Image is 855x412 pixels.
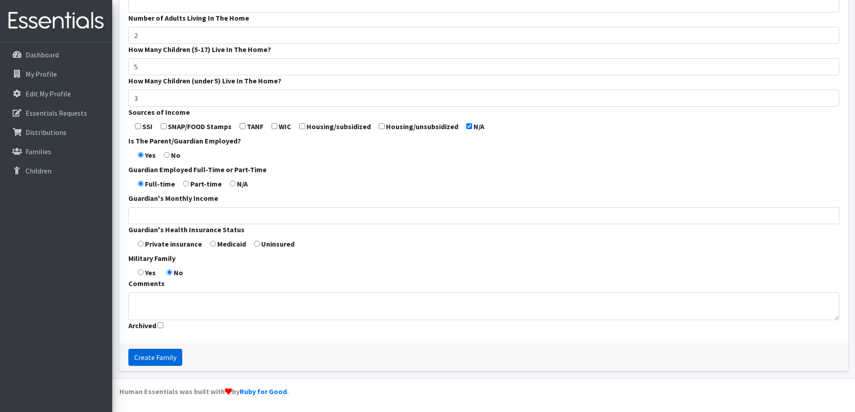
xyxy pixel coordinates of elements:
strong: No [174,268,183,277]
p: Families [26,147,51,156]
label: Guardian Employed Full-Time or Part-Time [128,164,267,175]
label: Part-time [190,178,222,189]
label: Private insurance [145,239,202,249]
input: Create Family [128,349,182,366]
label: Sources of Income [128,107,190,117]
label: Number of Adults Living In The Home [128,13,249,23]
label: Guardian's Monthly Income [128,193,218,204]
a: Essentials Requests [4,104,109,122]
label: Yes [145,150,156,160]
label: Full-time [145,178,175,189]
label: How Many Children (under 5) Live In The Home? [128,75,281,86]
p: Distributions [26,128,66,137]
label: Archived [128,320,156,331]
p: Edit My Profile [26,89,71,98]
strong: Human Essentials was built with by . [119,387,289,396]
label: SNAP/FOOD Stamps [168,121,232,132]
label: WIC [279,121,291,132]
label: Uninsured [261,239,294,249]
label: No [171,150,180,160]
a: Families [4,143,109,160]
a: Edit My Profile [4,85,109,103]
label: Guardian's Health Insurance Status [128,224,245,235]
label: Military Family [128,253,175,264]
label: SSI [142,121,153,132]
label: N/A [237,178,248,189]
a: My Profile [4,65,109,83]
label: Medicaid [217,239,246,249]
strong: Yes [145,268,156,277]
label: TANF [247,121,263,132]
label: How Many Children (5-17) Live In The Home? [128,44,271,55]
label: Comments [128,278,165,289]
p: Children [26,166,52,175]
a: Distributions [4,123,109,141]
label: N/A [474,121,484,132]
a: Ruby for Good [240,387,287,396]
p: Essentials Requests [26,108,87,117]
p: My Profile [26,69,57,78]
a: Dashboard [4,46,109,64]
p: Dashboard [26,50,59,59]
label: Housing/subsidized [307,121,371,132]
a: Children [4,162,109,180]
img: HumanEssentials [4,6,109,36]
label: Housing/unsubsidized [386,121,458,132]
label: Is The Parent/Guardian Employed? [128,135,241,146]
